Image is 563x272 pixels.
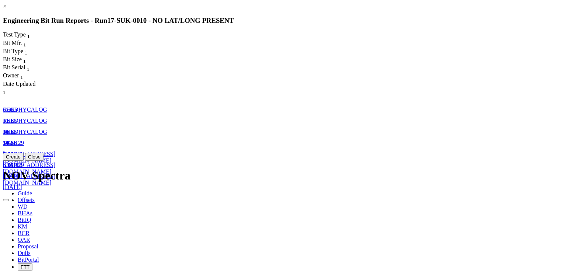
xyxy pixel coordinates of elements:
[18,210,32,216] span: BHAs
[3,151,9,157] span: 16
[3,81,39,95] div: Date Updated Sort None
[21,72,23,79] span: Sort None
[3,17,560,25] h3: Engineering Bit Run Reports - Run -
[27,34,30,39] sub: 1
[10,151,15,157] span: in
[24,40,26,46] span: Sort None
[3,72,40,80] div: Owner Sort None
[3,81,39,95] div: Sort None
[3,56,40,64] div: Sort None
[107,17,114,24] span: 17
[3,169,560,182] h1: NOV Spectra
[3,40,22,46] span: Bit Mfr.
[3,151,55,164] a: [EMAIL_ADDRESS][DOMAIN_NAME]
[23,58,26,64] sub: 1
[18,203,28,210] span: WD
[3,153,24,161] button: Create
[3,87,6,94] span: Sort None
[3,40,39,48] div: Sort None
[24,42,26,48] sub: 1
[3,56,40,64] div: Bit Size Sort None
[3,162,55,175] a: [EMAIL_ADDRESS][DOMAIN_NAME]
[3,173,55,186] a: [EMAIL_ADDRESS][DOMAIN_NAME]
[3,64,43,72] div: Bit Serial Sort None
[3,3,6,9] a: ×
[3,40,39,48] div: Bit Mfr. Sort None
[18,230,29,236] span: BCR
[23,56,26,62] span: Sort None
[18,190,32,196] span: Guide
[3,48,40,56] div: Sort None
[18,223,27,230] span: KM
[25,48,27,54] span: Sort None
[21,75,23,80] sub: 1
[27,66,29,72] sub: 1
[18,217,31,223] span: BitIQ
[18,243,38,250] span: Proposal
[25,153,43,161] button: Close
[25,50,27,56] sub: 1
[18,197,35,203] span: Offsets
[3,31,43,39] div: Test Type Sort None
[3,118,47,124] a: REEDHYCALOG
[3,64,43,72] div: Sort None
[3,31,26,38] span: Test Type
[3,72,40,80] div: Sort None
[3,129,47,135] a: REEDHYCALOG
[18,250,31,256] span: Dulls
[116,17,234,24] span: SUK-0010 - NO LAT/LONG PRESENT
[18,257,39,263] span: BitPortal
[3,72,19,79] span: Owner
[21,264,29,270] span: FTT
[3,81,35,87] span: Date Updated
[3,48,40,56] div: Bit Type Sort None
[3,48,23,54] span: Bit Type
[3,56,22,62] span: Bit Size
[3,162,24,168] a: S320129
[3,64,25,70] span: Bit Serial
[3,107,18,113] a: Cutter
[27,64,29,70] span: Sort None
[18,237,30,243] span: OAR
[3,31,43,39] div: Sort None
[3,140,17,146] a: TK66
[3,151,15,157] a: 16 in
[3,90,6,95] sub: 1
[3,107,47,113] a: REEDHYCALOG
[3,184,22,190] a: [DATE]
[27,31,30,38] span: Sort None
